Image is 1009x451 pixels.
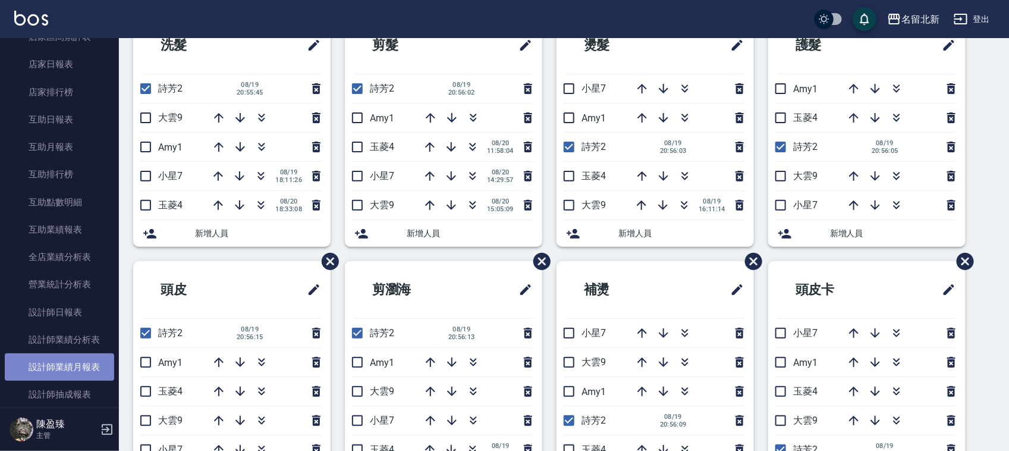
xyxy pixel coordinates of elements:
span: 16:11:14 [699,205,725,213]
h2: 剪瀏海 [354,268,470,311]
a: 互助排行榜 [5,161,114,188]
div: 新增人員 [133,220,331,247]
span: 玉菱4 [158,199,183,211]
h5: 陳盈臻 [36,418,97,430]
div: 名留北新 [901,12,939,27]
button: save [853,7,876,31]
span: 修改班表的標題 [723,31,744,59]
span: Amy1 [793,83,818,95]
span: 修改班表的標題 [935,275,956,304]
span: 大雲9 [158,112,183,123]
h2: 護髮 [778,24,887,67]
span: 18:33:08 [275,205,302,213]
p: 主管 [36,430,97,441]
span: 08/19 [237,325,263,333]
span: 新增人員 [618,227,744,240]
span: 08/19 [872,442,898,450]
span: 刪除班表 [313,244,341,279]
span: 新增人員 [830,227,956,240]
span: 08/19 [448,81,475,89]
span: 11:58:04 [487,147,514,155]
img: Person [10,418,33,441]
a: 設計師業績月報表 [5,353,114,381]
span: 修改班表的標題 [300,275,321,304]
span: 08/19 [660,413,687,421]
span: 大雲9 [370,386,394,397]
span: 08/19 [487,442,514,450]
span: 刪除班表 [736,244,764,279]
h2: 剪髮 [354,24,464,67]
span: 14:29:57 [487,176,514,184]
span: 大雲9 [158,415,183,426]
span: 修改班表的標題 [935,31,956,59]
span: 20:56:05 [872,147,898,155]
h2: 燙髮 [566,24,675,67]
a: 互助點數明細 [5,189,114,216]
a: 互助日報表 [5,106,114,133]
span: 大雲9 [581,356,606,368]
span: 玉菱4 [370,141,394,152]
span: 大雲9 [370,199,394,211]
h2: 頭皮 [143,268,252,311]
span: 玉菱4 [793,386,818,397]
button: 登出 [949,8,995,30]
div: 新增人員 [557,220,754,247]
span: 小星7 [370,170,394,181]
img: Logo [14,11,48,26]
span: 刪除班表 [524,244,552,279]
span: 08/19 [699,198,725,205]
button: 名留北新 [882,7,944,32]
span: 大雲9 [581,199,606,211]
span: 20:56:13 [448,333,475,341]
div: 新增人員 [345,220,542,247]
span: 大雲9 [793,170,818,181]
span: 08/20 [487,168,514,176]
span: 20:56:15 [237,333,263,341]
span: Amy1 [581,386,606,397]
span: 20:56:03 [660,147,687,155]
span: 修改班表的標題 [511,31,533,59]
span: 玉菱4 [793,112,818,123]
a: 店家排行榜 [5,79,114,106]
span: 15:05:09 [487,205,514,213]
span: 修改班表的標題 [300,31,321,59]
span: 新增人員 [195,227,321,240]
span: Amy1 [793,357,818,368]
span: 08/20 [275,198,302,205]
span: 08/20 [487,139,514,147]
a: 設計師業績分析表 [5,326,114,353]
span: 刪除班表 [948,244,976,279]
span: 08/19 [237,81,263,89]
a: 營業統計分析表 [5,271,114,298]
span: 玉菱4 [158,386,183,397]
span: 詩芳2 [581,415,606,426]
a: 全店業績分析表 [5,243,114,271]
span: 小星7 [581,327,606,339]
span: Amy1 [370,357,394,368]
span: 小星7 [158,170,183,181]
span: 詩芳2 [370,83,394,94]
span: 詩芳2 [370,327,394,339]
span: 20:55:45 [237,89,263,96]
span: 08/19 [448,325,475,333]
span: 小星7 [581,83,606,94]
span: 20:56:02 [448,89,475,96]
div: 新增人員 [768,220,966,247]
span: 08/19 [275,168,302,176]
a: 店家日報表 [5,51,114,78]
h2: 頭皮卡 [778,268,894,311]
span: 18:11:26 [275,176,302,184]
span: 08/19 [660,139,687,147]
span: 修改班表的標題 [723,275,744,304]
a: 設計師日報表 [5,299,114,326]
span: 08/19 [872,139,898,147]
span: 新增人員 [407,227,533,240]
span: 詩芳2 [158,327,183,339]
span: 小星7 [793,327,818,339]
span: 玉菱4 [581,170,606,181]
a: 互助業績報表 [5,216,114,243]
span: 20:56:09 [660,421,687,428]
span: Amy1 [158,142,183,153]
h2: 洗髮 [143,24,252,67]
span: 小星7 [370,415,394,426]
